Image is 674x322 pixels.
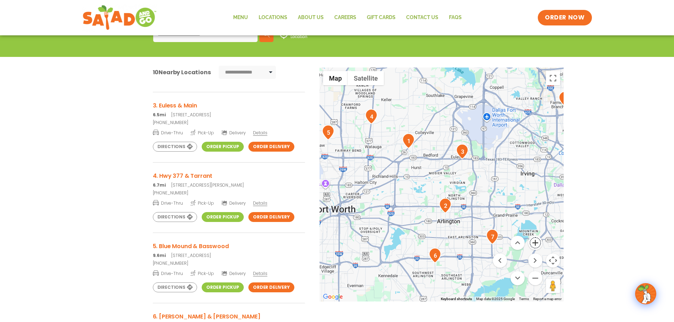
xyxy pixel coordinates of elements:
[253,10,293,26] a: Locations
[559,91,571,106] div: 9
[538,10,592,25] a: ORDER NOW
[202,212,244,222] a: Order Pickup
[321,292,345,301] a: Open this area in Google Maps (opens a new window)
[153,190,305,196] a: [PHONE_NUMBER]
[153,182,166,188] strong: 6.7mi
[153,270,183,277] span: Drive-Thru
[456,144,468,159] div: 3
[153,68,211,77] div: Nearby Locations
[248,142,294,152] a: Order Delivery
[545,13,584,22] span: ORDER NOW
[293,10,329,26] a: About Us
[153,312,305,321] h3: 6. [PERSON_NAME] & [PERSON_NAME]
[321,292,345,301] img: Google
[153,171,305,188] a: 4. Hwy 377 & Tarrant 6.7mi[STREET_ADDRESS][PERSON_NAME]
[221,270,246,277] span: Delivery
[202,142,244,152] a: Order Pickup
[511,271,525,285] button: Move down
[493,253,507,268] button: Move left
[190,129,214,136] span: Pick-Up
[153,242,305,259] a: 5. Blue Mound & Basswood 9.6mi[STREET_ADDRESS]
[228,10,253,26] a: Menu
[82,4,157,32] img: new-SAG-logo-768×292
[153,101,305,118] a: 3. Euless & Main 6.5mi[STREET_ADDRESS]
[546,279,560,293] button: Drag Pegman onto the map to open Street View
[253,200,267,206] span: Details
[153,171,305,180] h3: 4. Hwy 377 & Tarrant
[546,253,560,268] button: Map camera controls
[153,199,183,206] span: Drive-Thru
[153,182,305,188] p: [STREET_ADDRESS][PERSON_NAME]
[511,236,525,250] button: Move up
[153,268,305,277] a: Drive-Thru Pick-Up Delivery Details
[153,119,305,126] a: [PHONE_NUMBER]
[439,198,451,213] div: 2
[636,284,656,304] img: wpChatIcon
[153,142,197,152] a: Directions
[444,10,467,26] a: FAQs
[401,10,444,26] a: Contact Us
[153,68,159,76] span: 10
[429,248,441,263] div: 6
[329,10,362,26] a: Careers
[248,282,294,292] a: Order Delivery
[528,236,542,250] button: Zoom in
[546,71,560,85] button: Toggle fullscreen view
[253,270,267,276] span: Details
[402,133,415,148] div: 1
[322,125,334,140] div: 5
[528,271,542,285] button: Zoom out
[323,71,348,85] button: Show street map
[228,10,467,26] nav: Menu
[221,130,246,136] span: Delivery
[153,212,197,222] a: Directions
[362,10,401,26] a: GIFT CARDS
[190,199,214,206] span: Pick-Up
[153,252,305,259] p: [STREET_ADDRESS]
[153,260,305,267] a: [PHONE_NUMBER]
[153,252,166,258] strong: 9.6mi
[202,282,244,292] a: Order Pickup
[153,112,166,118] strong: 6.5mi
[153,101,305,110] h3: 3. Euless & Main
[441,297,472,301] button: Keyboard shortcuts
[533,297,561,301] a: Report a map error
[153,198,305,206] a: Drive-Thru Pick-Up Delivery Details
[153,282,197,292] a: Directions
[248,212,294,222] a: Order Delivery
[153,129,183,136] span: Drive-Thru
[519,297,529,301] a: Terms (opens in new tab)
[365,109,378,124] div: 4
[221,200,246,206] span: Delivery
[153,242,305,251] h3: 5. Blue Mound & Basswood
[253,130,267,136] span: Details
[528,253,542,268] button: Move right
[348,71,384,85] button: Show satellite imagery
[486,229,499,244] div: 7
[153,127,305,136] a: Drive-Thru Pick-Up Delivery Details
[476,297,515,301] span: Map data ©2025 Google
[153,112,305,118] p: [STREET_ADDRESS]
[190,270,214,277] span: Pick-Up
